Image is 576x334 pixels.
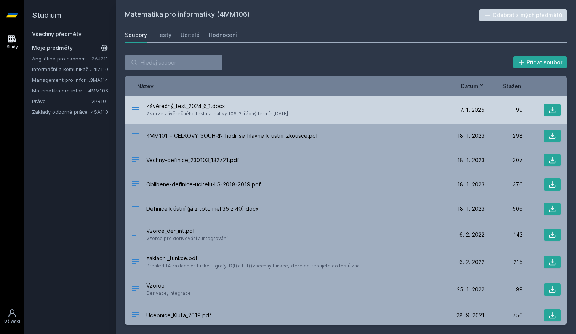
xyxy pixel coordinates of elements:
[485,312,523,319] div: 756
[457,181,485,188] span: 18. 1. 2023
[131,310,140,321] div: PDF
[88,87,108,94] a: 4MM106
[146,254,363,262] span: zakladni_funkce.pdf
[131,155,140,166] div: PDF
[91,98,108,104] a: 2PR101
[209,31,237,39] div: Hodnocení
[131,179,140,190] div: PDF
[91,56,108,62] a: 2AJ211
[4,318,20,324] div: Uživatel
[146,156,239,164] span: Vechny-definice_230103_132721.pdf
[457,205,485,213] span: 18. 1. 2023
[131,204,140,215] div: DOCX
[90,77,108,83] a: 3MA114
[460,106,485,114] span: 7. 1. 2025
[461,82,478,90] span: Datum
[137,82,154,90] button: Název
[146,312,211,319] span: Ucebnice_Klufa_2019.pdf
[125,55,222,70] input: Hledej soubor
[32,31,82,37] a: Všechny předměty
[2,305,23,328] a: Uživatel
[457,132,485,140] span: 18. 1. 2023
[2,30,23,54] a: Study
[93,66,108,72] a: 4IZ110
[32,55,91,62] a: Angličtina pro ekonomická studia 1 (B2/C1)
[131,257,140,268] div: PDF
[131,130,140,142] div: PDF
[146,132,318,140] span: 4MM101_-_CELKOVY_SOUHRN_hodi_se_hlavne_k_ustni_zkousce.pdf
[32,76,90,84] a: Management pro informatiky a statistiky
[459,231,485,239] span: 6. 2. 2022
[131,105,140,116] div: DOCX
[485,106,523,114] div: 99
[32,97,91,105] a: Právo
[125,27,147,43] a: Soubory
[32,65,93,73] a: Informační a komunikační technologie
[32,44,73,52] span: Moje předměty
[7,44,18,50] div: Study
[485,286,523,293] div: 99
[485,205,523,213] div: 506
[181,31,200,39] div: Učitelé
[156,31,171,39] div: Testy
[456,312,485,319] span: 28. 9. 2021
[125,31,147,39] div: Soubory
[32,87,88,94] a: Matematika pro informatiky
[146,235,227,242] span: Vzorce pro derivování a integrování
[485,231,523,239] div: 143
[457,286,485,293] span: 25. 1. 2022
[146,102,288,110] span: Závěrečný_test_2024_6_1.docx
[457,156,485,164] span: 18. 1. 2023
[485,132,523,140] div: 298
[461,82,485,90] button: Datum
[146,227,227,235] span: Vzorce_der_int.pdf
[156,27,171,43] a: Testy
[459,258,485,266] span: 6. 2. 2022
[131,284,140,295] div: .PDF
[181,27,200,43] a: Učitelé
[146,181,261,188] span: Oblibene-definice-ucitelu-LS-2018-2019.pdf
[91,109,108,115] a: 4SA110
[125,9,479,21] h2: Matematika pro informatiky (4MM106)
[513,56,567,68] button: Přidat soubor
[146,110,288,118] span: 2 verze závěrečného testu z matiky 106, 2. řádný termín [DATE]
[146,289,191,297] span: Derivace, integrace
[131,229,140,240] div: PDF
[485,258,523,266] div: 215
[146,262,363,270] span: Přehled 14 základních funkcí – grafy, D(f) a H(f) (všechny funkce, které potřebujete do testů znát)
[146,282,191,289] span: Vzorce
[503,82,523,90] button: Stažení
[32,108,91,116] a: Základy odborné práce
[209,27,237,43] a: Hodnocení
[479,9,567,21] button: Odebrat z mých předmětů
[146,205,259,213] span: Definice k ústní (já z toto měl 35 z 40).docx
[485,156,523,164] div: 307
[485,181,523,188] div: 376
